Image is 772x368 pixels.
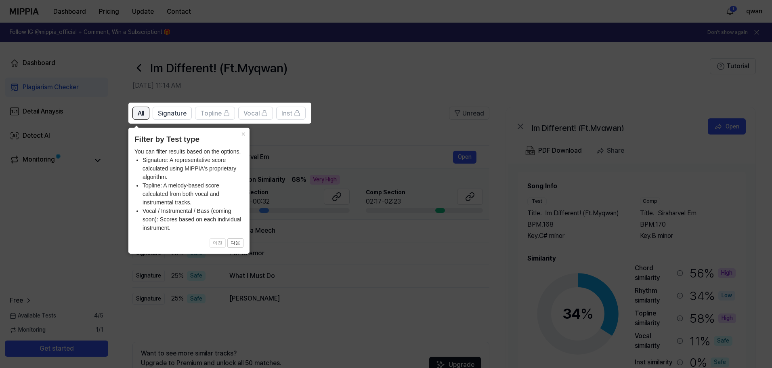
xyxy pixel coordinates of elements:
[143,156,243,181] li: Signature: A representative score calculated using MIPPIA's proprietary algorithm.
[143,181,243,207] li: Topline: A melody-based score calculated from both vocal and instrumental tracks.
[243,109,260,118] span: Vocal
[138,109,144,118] span: All
[227,238,243,248] button: 다음
[158,109,187,118] span: Signature
[276,107,306,120] button: Inst
[237,128,250,139] button: Close
[134,134,243,145] header: Filter by Test type
[195,107,235,120] button: Topline
[132,107,149,120] button: All
[134,147,243,232] div: You can filter results based on the options.
[153,107,192,120] button: Signature
[143,207,243,232] li: Vocal / Instrumental / Bass (coming soon): Scores based on each individual instrument.
[238,107,273,120] button: Vocal
[281,109,292,118] span: Inst
[200,109,222,118] span: Topline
